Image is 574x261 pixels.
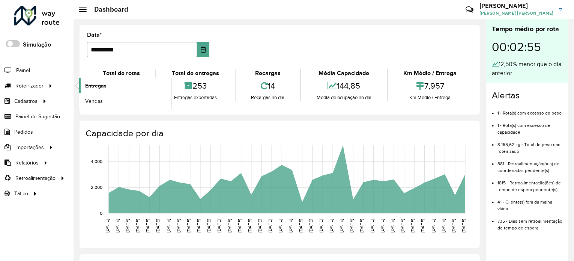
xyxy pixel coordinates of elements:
span: Vendas [85,97,103,105]
div: Média de ocupação no dia [303,94,385,101]
text: [DATE] [349,219,354,232]
li: 41 - Cliente(s) fora da malha viária [497,193,562,212]
span: Roteirizador [15,82,44,90]
text: [DATE] [135,219,140,232]
text: [DATE] [247,219,252,232]
a: Vendas [79,94,171,109]
div: Tempo médio por rota [492,24,562,34]
div: 144,85 [303,78,385,94]
text: [DATE] [319,219,323,232]
span: [PERSON_NAME] [PERSON_NAME] [479,10,553,17]
text: [DATE] [298,219,303,232]
text: [DATE] [288,219,293,232]
text: [DATE] [461,219,466,232]
div: Km Médio / Entrega [390,69,470,78]
h4: Capacidade por dia [86,128,472,139]
span: Entregas [85,82,107,90]
text: [DATE] [441,219,446,232]
text: [DATE] [156,219,161,232]
text: [DATE] [186,219,191,232]
text: [DATE] [278,219,282,232]
div: Km Médio / Entrega [390,94,470,101]
text: 0 [100,211,102,216]
div: Recargas [237,69,298,78]
span: Retroalimentação [15,174,56,182]
span: Relatórios [15,159,39,167]
text: [DATE] [339,219,344,232]
a: Contato Rápido [461,2,478,18]
h4: Alertas [492,90,562,101]
div: 14 [237,78,298,94]
div: Total de entregas [158,69,233,78]
text: [DATE] [196,219,201,232]
span: Importações [15,143,44,151]
text: [DATE] [380,219,385,232]
a: Entregas [79,78,171,93]
text: [DATE] [145,219,150,232]
text: [DATE] [421,219,425,232]
button: Choose Date [197,42,210,57]
text: [DATE] [115,219,120,232]
text: [DATE] [227,219,232,232]
h3: [PERSON_NAME] [479,2,553,9]
text: [DATE] [400,219,405,232]
text: [DATE] [410,219,415,232]
li: 735 - Dias sem retroalimentação de tempo de espera [497,212,562,231]
text: [DATE] [125,219,130,232]
span: Pedidos [14,128,33,136]
li: 881 - Retroalimentação(ões) de coordenadas pendente(s) [497,155,562,174]
text: [DATE] [359,219,364,232]
div: Média Capacidade [303,69,385,78]
span: Painel [16,66,30,74]
span: Tático [14,190,28,198]
div: 253 [158,78,233,94]
li: 3.155,62 kg - Total de peso não roteirizado [497,136,562,155]
text: [DATE] [390,219,395,232]
label: Simulação [23,40,51,49]
div: Total de rotas [89,69,153,78]
text: [DATE] [176,219,181,232]
div: 12,50% menor que o dia anterior [492,60,562,78]
text: [DATE] [267,219,272,232]
text: [DATE] [105,219,110,232]
span: Painel de Sugestão [15,113,60,121]
text: [DATE] [431,219,436,232]
li: 1 - Rota(s) com excesso de peso [497,104,562,116]
text: [DATE] [216,219,221,232]
div: 7,957 [390,78,470,94]
text: [DATE] [308,219,313,232]
text: [DATE] [451,219,456,232]
text: 2,000 [91,185,102,190]
text: [DATE] [329,219,334,232]
text: 4,000 [91,159,102,164]
label: Data [87,30,102,39]
text: [DATE] [257,219,262,232]
li: 1 - Rota(s) com excesso de capacidade [497,116,562,136]
h2: Dashboard [87,5,128,14]
text: [DATE] [370,219,374,232]
div: Recargas no dia [237,94,298,101]
div: Entregas exportadas [158,94,233,101]
span: Cadastros [14,97,38,105]
div: 00:02:55 [492,34,562,60]
text: [DATE] [166,219,171,232]
text: [DATE] [206,219,211,232]
li: 1815 - Retroalimentação(ões) de tempo de espera pendente(s) [497,174,562,193]
text: [DATE] [237,219,242,232]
